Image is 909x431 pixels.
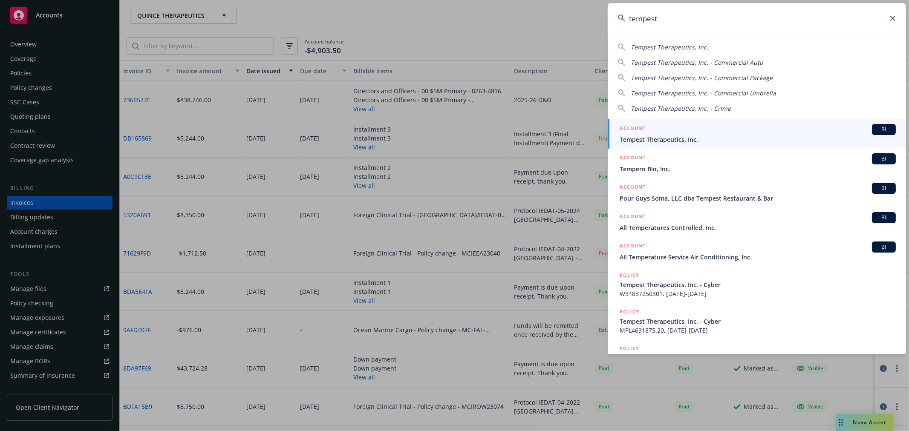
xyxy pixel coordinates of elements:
[620,241,646,252] h5: ACCOUNT
[620,353,896,362] span: Tempest Therapeutics, Inc. - Cyber
[620,307,639,316] h5: POLICY
[620,344,639,353] h5: POLICY
[875,243,892,251] span: BI
[608,149,906,178] a: ACCOUNTBITempero Bio, Inc.
[620,326,896,335] span: MPL4631875.20, [DATE]-[DATE]
[620,289,896,298] span: W34837250301, [DATE]-[DATE]
[875,184,892,192] span: BI
[620,253,896,261] span: All Temperature Service Air Conditioning, Inc.
[608,207,906,237] a: ACCOUNTBIAll Temperatures Controlled, Inc.
[620,164,896,173] span: Tempero Bio, Inc.
[631,43,708,51] span: Tempest Therapeutics, Inc.
[631,104,731,112] span: Tempest Therapeutics, Inc. - Crime
[875,126,892,133] span: BI
[620,124,646,134] h5: ACCOUNT
[620,135,896,144] span: Tempest Therapeutics, Inc.
[875,214,892,221] span: BI
[608,339,906,376] a: POLICYTempest Therapeutics, Inc. - Cyber
[620,280,896,289] span: Tempest Therapeutics, Inc. - Cyber
[608,266,906,303] a: POLICYTempest Therapeutics, Inc. - CyberW34837250301, [DATE]-[DATE]
[620,271,639,279] h5: POLICY
[875,155,892,163] span: BI
[620,183,646,193] h5: ACCOUNT
[620,317,896,326] span: Tempest Therapeutics, Inc. - Cyber
[631,89,776,97] span: Tempest Therapeutics, Inc. - Commercial Umbrella
[608,178,906,207] a: ACCOUNTBIPour Guys Soma, LLC dba Tempest Restaurant & Bar
[620,153,646,164] h5: ACCOUNT
[620,223,896,232] span: All Temperatures Controlled, Inc.
[620,194,896,203] span: Pour Guys Soma, LLC dba Tempest Restaurant & Bar
[608,119,906,149] a: ACCOUNTBITempest Therapeutics, Inc.
[608,237,906,266] a: ACCOUNTBIAll Temperature Service Air Conditioning, Inc.
[631,58,763,66] span: Tempest Therapeutics, Inc. - Commercial Auto
[631,74,773,82] span: Tempest Therapeutics, Inc. - Commercial Package
[608,3,906,34] input: Search...
[620,212,646,222] h5: ACCOUNT
[608,303,906,339] a: POLICYTempest Therapeutics, Inc. - CyberMPL4631875.20, [DATE]-[DATE]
